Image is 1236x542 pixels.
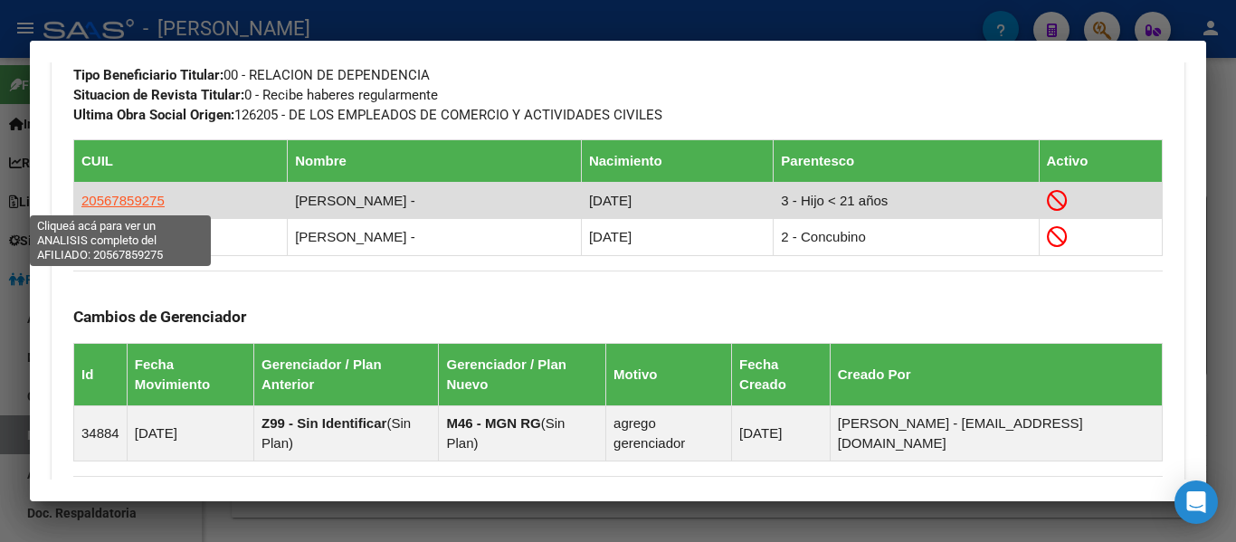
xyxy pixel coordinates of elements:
[73,87,244,103] strong: Situacion de Revista Titular:
[73,307,1163,327] h3: Cambios de Gerenciador
[446,415,565,451] span: Sin Plan
[1039,140,1163,183] th: Activo
[288,183,582,219] td: [PERSON_NAME] -
[1174,480,1218,524] div: Open Intercom Messenger
[774,219,1039,255] td: 2 - Concubino
[73,87,438,103] span: 0 - Recibe haberes regularmente
[74,343,128,405] th: Id
[81,193,165,208] span: 20567859275
[261,415,411,451] span: Sin Plan
[288,140,582,183] th: Nombre
[581,219,773,255] td: [DATE]
[73,107,234,123] strong: Ultima Obra Social Origen:
[446,415,540,431] strong: M46 - MGN RG
[439,405,606,461] td: ( )
[73,67,223,83] strong: Tipo Beneficiario Titular:
[288,219,582,255] td: [PERSON_NAME] -
[732,343,831,405] th: Fecha Creado
[732,405,831,461] td: [DATE]
[774,140,1039,183] th: Parentesco
[127,343,253,405] th: Fecha Movimiento
[81,229,165,244] span: 27393480594
[261,415,386,431] strong: Z99 - Sin Identificar
[830,343,1162,405] th: Creado Por
[254,343,439,405] th: Gerenciador / Plan Anterior
[606,343,732,405] th: Motivo
[74,140,288,183] th: CUIL
[830,405,1162,461] td: [PERSON_NAME] - [EMAIL_ADDRESS][DOMAIN_NAME]
[73,107,662,123] span: 126205 - DE LOS EMPLEADOS DE COMERCIO Y ACTIVIDADES CIVILES
[254,405,439,461] td: ( )
[581,140,773,183] th: Nacimiento
[127,405,253,461] td: [DATE]
[73,67,430,83] span: 00 - RELACION DE DEPENDENCIA
[606,405,732,461] td: agrego gerenciador
[74,405,128,461] td: 34884
[774,183,1039,219] td: 3 - Hijo < 21 años
[581,183,773,219] td: [DATE]
[439,343,606,405] th: Gerenciador / Plan Nuevo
